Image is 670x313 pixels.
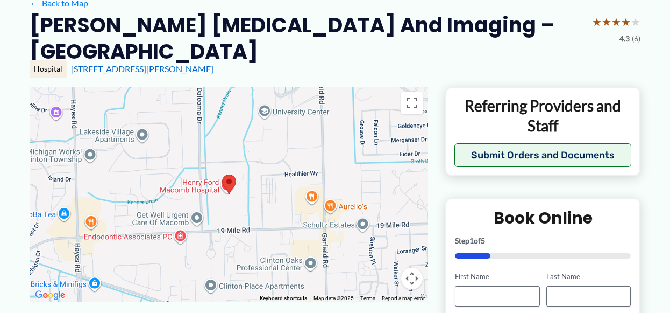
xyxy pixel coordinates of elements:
[401,268,423,289] button: Map camera controls
[30,12,583,65] h2: [PERSON_NAME] [MEDICAL_DATA] and Imaging – [GEOGRAPHIC_DATA]
[401,92,423,114] button: Toggle fullscreen view
[260,295,307,302] button: Keyboard shortcuts
[30,60,67,78] div: Hospital
[360,295,375,301] a: Terms (opens in new tab)
[454,96,631,135] p: Referring Providers and Staff
[469,236,474,245] span: 1
[455,272,539,282] label: First Name
[546,272,631,282] label: Last Name
[382,295,425,301] a: Report a map error
[611,12,621,32] span: ★
[619,32,630,46] span: 4.3
[455,207,631,228] h2: Book Online
[32,288,68,302] a: Open this area in Google Maps (opens a new window)
[71,64,213,74] a: [STREET_ADDRESS][PERSON_NAME]
[602,12,611,32] span: ★
[632,32,640,46] span: (6)
[454,143,631,167] button: Submit Orders and Documents
[631,12,640,32] span: ★
[481,236,485,245] span: 5
[32,288,68,302] img: Google
[592,12,602,32] span: ★
[621,12,631,32] span: ★
[455,237,631,245] p: Step of
[313,295,354,301] span: Map data ©2025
